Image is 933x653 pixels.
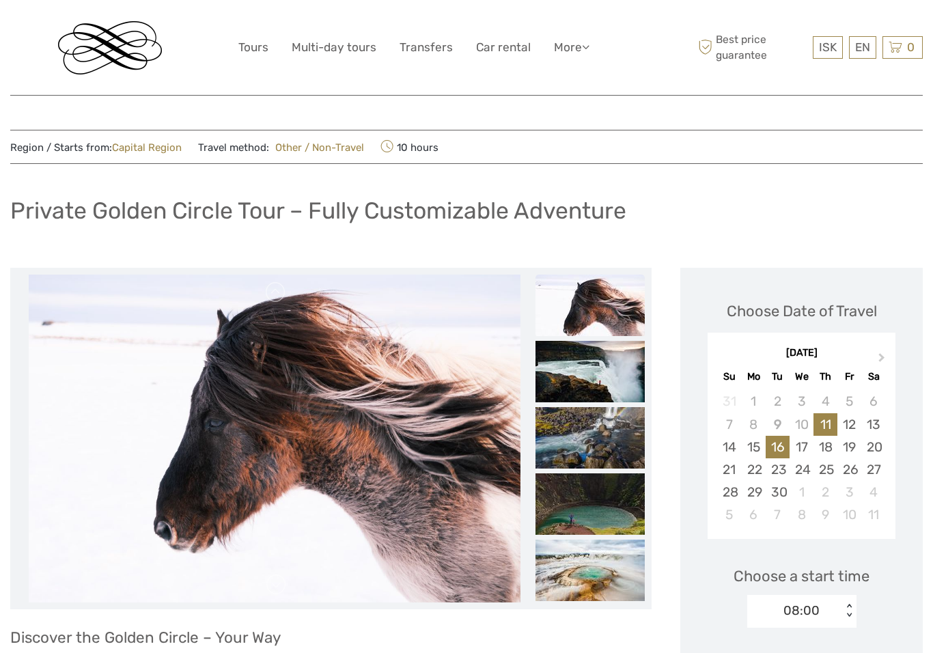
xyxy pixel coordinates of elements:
[400,38,453,57] a: Transfers
[742,390,766,413] div: Not available Monday, September 1st, 2025
[157,21,173,38] button: Open LiveChat chat widget
[766,458,790,481] div: Choose Tuesday, September 23rd, 2025
[813,436,837,458] div: Choose Thursday, September 18th, 2025
[535,540,645,601] img: d782b85710c64e4c90b94d02e3582c08_slider_thumbnail.jpeg
[10,141,182,155] span: Region / Starts from:
[727,301,877,322] div: Choose Date of Travel
[790,481,813,503] div: Choose Wednesday, October 1st, 2025
[861,367,885,386] div: Sa
[535,473,645,535] img: 490964c2d3bb46dc9bb1eaa55a7e2b7f_slider_thumbnail.jpeg
[766,367,790,386] div: Tu
[837,481,861,503] div: Choose Friday, October 3rd, 2025
[717,367,741,386] div: Su
[861,481,885,503] div: Choose Saturday, October 4th, 2025
[712,390,891,526] div: month 2025-09
[717,413,741,436] div: Not available Sunday, September 7th, 2025
[717,436,741,458] div: Choose Sunday, September 14th, 2025
[742,436,766,458] div: Choose Monday, September 15th, 2025
[717,503,741,526] div: Choose Sunday, October 5th, 2025
[813,390,837,413] div: Not available Thursday, September 4th, 2025
[19,24,154,35] p: We're away right now. Please check back later!
[861,458,885,481] div: Choose Saturday, September 27th, 2025
[837,458,861,481] div: Choose Friday, September 26th, 2025
[861,390,885,413] div: Not available Saturday, September 6th, 2025
[790,436,813,458] div: Choose Wednesday, September 17th, 2025
[742,367,766,386] div: Mo
[766,436,790,458] div: Choose Tuesday, September 16th, 2025
[29,275,520,602] img: 5e12b31e7ffa427f9cbe17721507f426_main_slider.jpeg
[837,390,861,413] div: Not available Friday, September 5th, 2025
[554,38,589,57] a: More
[813,481,837,503] div: Choose Thursday, October 2nd, 2025
[813,458,837,481] div: Choose Thursday, September 25th, 2025
[198,137,364,156] span: Travel method:
[837,503,861,526] div: Choose Friday, October 10th, 2025
[813,413,837,436] div: Choose Thursday, September 11th, 2025
[837,436,861,458] div: Choose Friday, September 19th, 2025
[819,40,837,54] span: ISK
[734,566,869,587] span: Choose a start time
[10,197,626,225] h1: Private Golden Circle Tour – Fully Customizable Adventure
[10,628,652,647] h3: Discover the Golden Circle – Your Way
[269,141,364,154] a: Other / Non-Travel
[905,40,917,54] span: 0
[790,458,813,481] div: Choose Wednesday, September 24th, 2025
[843,604,854,618] div: < >
[58,21,162,74] img: Reykjavik Residence
[717,458,741,481] div: Choose Sunday, September 21st, 2025
[872,350,894,372] button: Next Month
[112,141,182,154] a: Capital Region
[813,503,837,526] div: Choose Thursday, October 9th, 2025
[695,32,809,62] span: Best price guarantee
[292,38,376,57] a: Multi-day tours
[790,503,813,526] div: Choose Wednesday, October 8th, 2025
[861,503,885,526] div: Choose Saturday, October 11th, 2025
[849,36,876,59] div: EN
[742,458,766,481] div: Choose Monday, September 22nd, 2025
[790,413,813,436] div: Not available Wednesday, September 10th, 2025
[476,38,531,57] a: Car rental
[766,481,790,503] div: Choose Tuesday, September 30th, 2025
[535,341,645,402] img: e78b40a25c394d1a994dacb6acbdfe5b_slider_thumbnail.jpeg
[535,407,645,469] img: da10158c9fc94468a0aec160a5922b90_slider_thumbnail.jpeg
[861,436,885,458] div: Choose Saturday, September 20th, 2025
[380,137,438,156] span: 10 hours
[766,503,790,526] div: Choose Tuesday, October 7th, 2025
[708,346,895,361] div: [DATE]
[535,275,645,336] img: 5e12b31e7ffa427f9cbe17721507f426_slider_thumbnail.jpeg
[790,390,813,413] div: Not available Wednesday, September 3rd, 2025
[813,367,837,386] div: Th
[717,390,741,413] div: Not available Sunday, August 31st, 2025
[790,367,813,386] div: We
[766,413,790,436] div: Not available Tuesday, September 9th, 2025
[837,413,861,436] div: Choose Friday, September 12th, 2025
[766,390,790,413] div: Not available Tuesday, September 2nd, 2025
[717,481,741,503] div: Choose Sunday, September 28th, 2025
[742,481,766,503] div: Choose Monday, September 29th, 2025
[837,367,861,386] div: Fr
[783,602,820,620] div: 08:00
[742,503,766,526] div: Choose Monday, October 6th, 2025
[742,413,766,436] div: Not available Monday, September 8th, 2025
[861,413,885,436] div: Choose Saturday, September 13th, 2025
[238,38,268,57] a: Tours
